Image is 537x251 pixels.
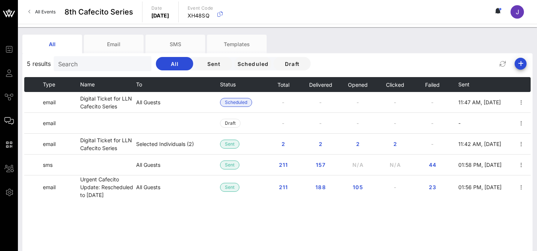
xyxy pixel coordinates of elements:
[195,57,232,70] button: Sent
[27,59,51,68] span: 5 results
[43,92,80,113] td: email
[458,77,505,92] th: Sent
[207,35,267,53] div: Templates
[225,140,235,148] span: Sent
[43,77,80,92] th: Type
[188,4,213,12] p: Event Code
[43,113,80,134] td: email
[80,92,136,113] td: Digital Ticket for LLN Cafecito Series
[271,158,295,172] button: 211
[314,162,326,168] span: 157
[80,77,136,92] th: Name
[273,57,311,70] button: Draft
[346,181,370,194] button: 105
[277,77,289,92] button: Total
[309,82,332,88] span: Delivered
[279,61,305,67] span: Draft
[414,77,451,92] th: Failed
[352,141,364,147] span: 2
[386,77,404,92] button: Clicked
[458,162,502,168] span: 01:58 PM, [DATE]
[145,35,205,53] div: SMS
[458,99,501,105] span: 11:47 AM, [DATE]
[376,77,414,92] th: Clicked
[425,82,440,88] span: Failed
[516,8,519,16] span: J
[302,77,339,92] th: Delivered
[308,181,332,194] button: 188
[271,137,295,151] button: 2
[188,12,213,19] p: XH48SQ
[162,61,187,67] span: All
[383,137,407,151] button: 2
[386,82,404,88] span: Clicked
[220,77,257,92] th: Status
[339,77,376,92] th: Opened
[420,158,444,172] button: 44
[80,175,136,199] td: Urgent Cafecito Update: Rescheduled to [DATE]
[24,6,60,18] a: All Events
[136,77,220,92] th: To
[389,141,401,147] span: 2
[80,81,95,88] span: Name
[426,184,438,190] span: 23
[136,134,220,155] td: Selected Individuals (2)
[80,134,136,155] td: Digital Ticket for LLN Cafecito Series
[43,155,80,175] td: sms
[271,181,295,194] button: 211
[308,137,332,151] button: 2
[458,81,470,88] span: Sent
[346,137,370,151] button: 2
[237,61,268,67] span: Scheduled
[314,184,326,190] span: 188
[136,81,142,88] span: To
[277,162,289,168] span: 211
[201,61,226,67] span: Sent
[151,4,169,12] p: Date
[425,77,440,92] button: Failed
[277,141,289,147] span: 2
[136,175,220,199] td: All Guests
[136,92,220,113] td: All Guests
[151,12,169,19] p: [DATE]
[43,134,80,155] td: email
[458,184,502,190] span: 01:56 PM, [DATE]
[225,119,236,127] span: Draft
[136,155,220,175] td: All Guests
[22,35,82,53] div: All
[43,81,55,88] span: Type
[277,82,289,88] span: Total
[458,120,461,126] span: -
[225,98,247,107] span: Scheduled
[84,35,144,53] div: Email
[264,77,302,92] th: Total
[234,57,271,70] button: Scheduled
[458,141,501,147] span: 11:42 AM, [DATE]
[43,175,80,199] td: email
[156,57,193,70] button: All
[426,162,438,168] span: 44
[511,5,524,19] div: J
[348,82,368,88] span: Opened
[314,141,326,147] span: 2
[277,184,289,190] span: 211
[225,183,235,191] span: Sent
[352,184,364,190] span: 105
[35,9,56,15] span: All Events
[308,158,332,172] button: 157
[220,81,236,88] span: Status
[309,77,332,92] button: Delivered
[420,181,444,194] button: 23
[225,161,235,169] span: Sent
[348,77,368,92] button: Opened
[65,6,133,18] span: 8th Cafecito Series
